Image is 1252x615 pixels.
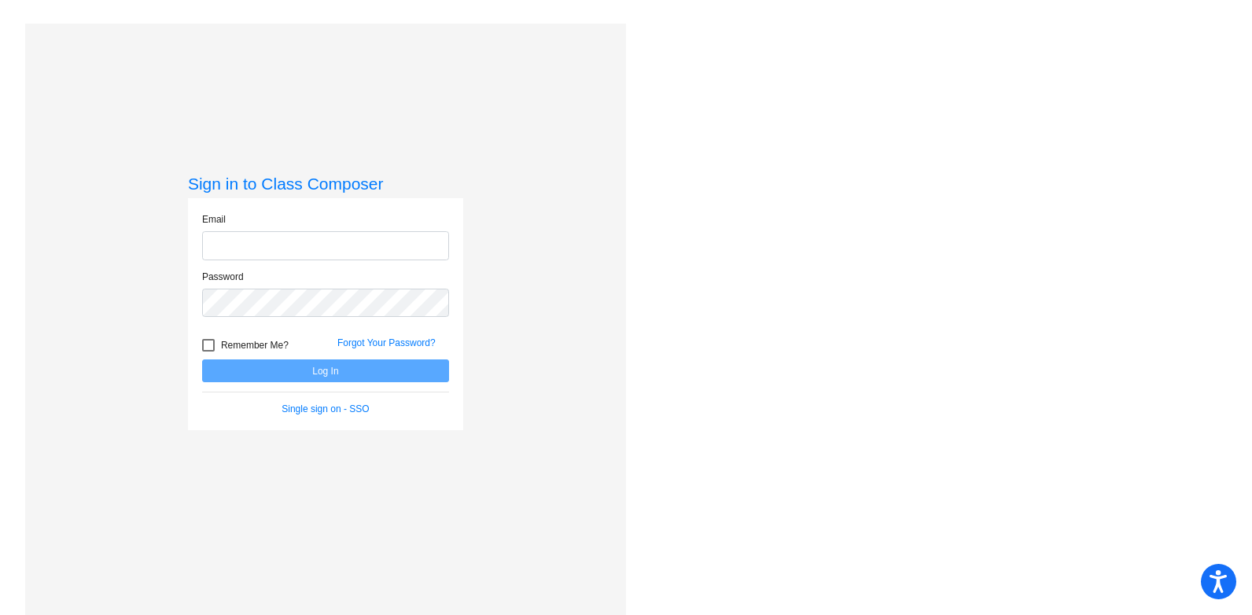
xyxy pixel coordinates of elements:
span: Remember Me? [221,336,289,355]
label: Email [202,212,226,226]
a: Single sign on - SSO [282,403,369,414]
button: Log In [202,359,449,382]
a: Forgot Your Password? [337,337,436,348]
label: Password [202,270,244,284]
h3: Sign in to Class Composer [188,174,463,193]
